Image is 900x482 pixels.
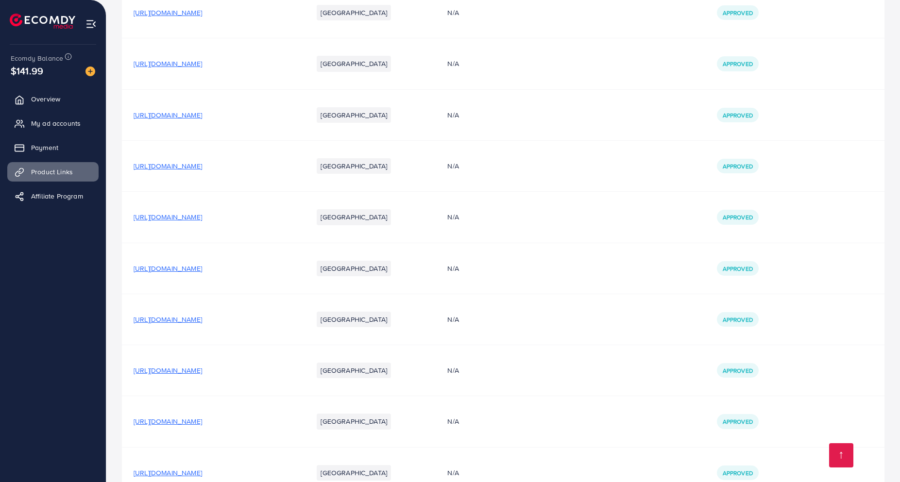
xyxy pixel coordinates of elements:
span: Approved [723,162,753,170]
li: [GEOGRAPHIC_DATA] [317,414,391,429]
span: N/A [447,416,458,426]
span: N/A [447,59,458,68]
span: N/A [447,212,458,222]
li: [GEOGRAPHIC_DATA] [317,5,391,20]
a: Overview [7,89,99,109]
span: [URL][DOMAIN_NAME] [134,110,202,120]
a: Affiliate Program [7,186,99,206]
span: My ad accounts [31,118,81,128]
iframe: Chat [859,438,893,475]
li: [GEOGRAPHIC_DATA] [317,209,391,225]
span: N/A [447,110,458,120]
span: Ecomdy Balance [11,53,63,63]
span: $141.99 [10,61,45,81]
span: Approved [723,9,753,17]
span: Approved [723,316,753,324]
span: [URL][DOMAIN_NAME] [134,315,202,324]
img: image [85,66,95,76]
span: Approved [723,213,753,221]
li: [GEOGRAPHIC_DATA] [317,107,391,123]
li: [GEOGRAPHIC_DATA] [317,158,391,174]
span: Approved [723,417,753,426]
span: [URL][DOMAIN_NAME] [134,416,202,426]
span: [URL][DOMAIN_NAME] [134,212,202,222]
span: Affiliate Program [31,191,83,201]
a: Product Links [7,162,99,182]
li: [GEOGRAPHIC_DATA] [317,363,391,378]
li: [GEOGRAPHIC_DATA] [317,312,391,327]
span: Payment [31,143,58,152]
a: My ad accounts [7,114,99,133]
span: N/A [447,264,458,273]
li: [GEOGRAPHIC_DATA] [317,261,391,276]
span: Approved [723,469,753,477]
span: Overview [31,94,60,104]
img: logo [10,14,75,29]
a: Payment [7,138,99,157]
span: [URL][DOMAIN_NAME] [134,8,202,17]
span: Approved [723,60,753,68]
span: [URL][DOMAIN_NAME] [134,468,202,478]
span: N/A [447,8,458,17]
span: N/A [447,161,458,171]
span: [URL][DOMAIN_NAME] [134,161,202,171]
span: Approved [723,366,753,375]
span: Approved [723,265,753,273]
span: Product Links [31,167,73,177]
li: [GEOGRAPHIC_DATA] [317,465,391,481]
span: N/A [447,315,458,324]
img: menu [85,18,97,30]
span: N/A [447,468,458,478]
span: [URL][DOMAIN_NAME] [134,264,202,273]
span: [URL][DOMAIN_NAME] [134,59,202,68]
li: [GEOGRAPHIC_DATA] [317,56,391,71]
span: Approved [723,111,753,119]
span: N/A [447,366,458,375]
span: [URL][DOMAIN_NAME] [134,366,202,375]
